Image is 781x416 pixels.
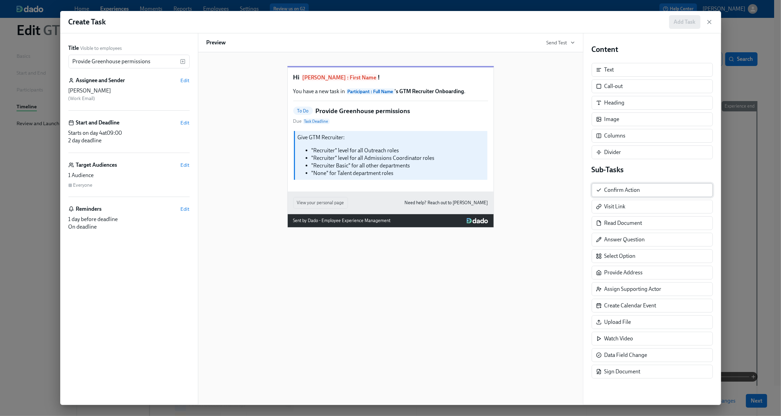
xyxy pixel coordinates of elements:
[68,137,102,144] span: 2 day deadline
[68,129,190,137] div: Starts on day 4
[316,107,410,116] h5: Provide Greenhouse permissions
[68,77,190,111] div: Assignee and SenderEdit[PERSON_NAME] (Work Email)
[604,368,641,375] div: Sign Document
[592,216,713,230] div: Read Document
[592,165,713,175] h4: Sub-Tasks
[604,203,626,210] div: Visit Link
[604,116,620,123] div: Image
[293,130,488,180] div: Give GTM Recruiter: "Recruiter" level for all Outreach roles "Recruiter" level for all Admissions...
[604,132,626,140] div: Columns
[604,252,636,260] div: Select Option
[68,223,190,231] div: On deadline
[604,351,647,359] div: Data Field Change
[592,129,713,143] div: Columns
[592,145,713,159] div: Divider
[405,199,488,207] a: Need help? Reach out to [PERSON_NAME]
[604,236,645,243] div: Answer Question
[297,199,344,206] span: View your personal page
[293,217,391,225] div: Sent by Dado - Employee Experience Management
[592,348,713,362] div: Data Field Change
[76,205,102,213] h6: Reminders
[346,88,395,95] span: Participant : Full Name
[592,249,713,263] div: Select Option
[76,119,120,127] h6: Start and Deadline
[68,119,190,153] div: Start and DeadlineEditStarts on day 4at09:002 day deadline
[207,39,226,46] h6: Preview
[467,218,488,223] img: Dado
[346,88,464,95] strong: 's GTM Recruiter Onboarding
[68,216,190,223] div: 1 day before deadline
[68,172,190,179] div: 1 Audience
[103,130,122,136] span: at 09:00
[181,119,190,126] button: Edit
[592,200,713,214] div: Visit Link
[181,77,190,84] button: Edit
[592,112,713,126] div: Image
[592,44,713,55] h4: Content
[180,59,186,64] svg: Insert text variable
[604,99,625,107] div: Heading
[604,66,614,74] div: Text
[592,365,713,379] div: Sign Document
[68,161,190,197] div: Target AudiencesEdit1 AudienceEveryone
[68,205,190,231] div: RemindersEdit1 day before deadlineOn deadline
[604,318,631,326] div: Upload File
[76,77,125,84] h6: Assignee and Sender
[592,266,713,280] div: Provide Address
[293,108,313,113] span: To Do
[301,74,378,81] span: [PERSON_NAME] : First Name
[293,197,348,209] button: View your personal page
[76,161,117,169] h6: Target Audiences
[604,219,642,227] div: Read Document
[181,206,190,212] button: Edit
[303,119,330,124] span: Task Deadline
[68,96,95,101] span: ( Work Email )
[181,162,190,168] button: Edit
[604,186,640,194] div: Confirm Action
[592,299,713,313] div: Create Calendar Event
[604,285,662,293] div: Assign Supporting Actor
[604,335,633,342] div: Watch Video
[293,73,488,82] h1: Hi !
[68,44,79,52] label: Title
[592,183,713,197] div: Confirm Action
[604,149,621,156] div: Divider
[604,302,656,309] div: Create Calendar Event
[68,17,106,27] h1: Create Task
[547,39,575,46] button: Send Test
[592,233,713,247] div: Answer Question
[293,118,330,125] span: Due
[592,96,713,110] div: Heading
[604,269,643,276] div: Provide Address
[81,45,122,52] span: Visible to employees
[68,87,190,95] div: [PERSON_NAME]
[592,79,713,93] div: Call-out
[293,88,488,95] p: You have a new task in .
[592,63,713,77] div: Text
[604,83,623,90] div: Call-out
[592,332,713,346] div: Watch Video
[592,282,713,296] div: Assign Supporting Actor
[73,182,93,188] div: Everyone
[592,315,713,329] div: Upload File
